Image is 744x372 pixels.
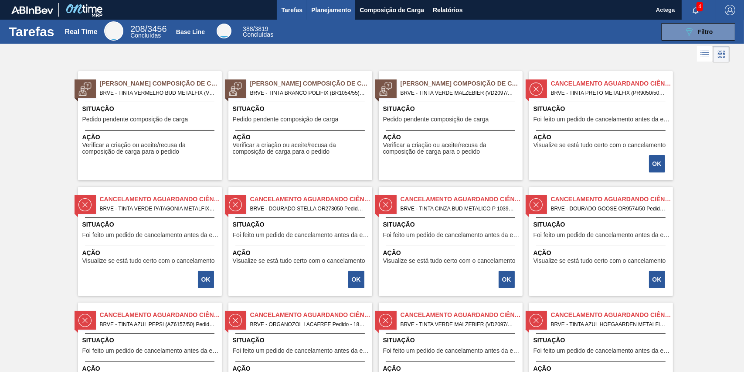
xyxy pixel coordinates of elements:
span: Situação [233,336,370,345]
span: Situação [533,336,671,345]
span: Concluídas [243,31,273,38]
span: Foi feito um pedido de cancelamento antes da etapa de aguardando faturamento [233,232,370,238]
span: Pedido pendente composição de carga [82,116,188,123]
span: 4 [696,2,703,11]
div: Base Line [176,28,205,35]
span: Visualize se está tudo certo com o cancelamento [383,258,516,264]
div: Real Time [65,28,97,36]
span: Foi feito um pedido de cancelamento antes da etapa de aguardando faturamento [383,348,520,354]
span: Pedido Aguardando Composição de Carga [250,79,372,88]
span: BRVE - TINTA BRANCO POLIFIX (BR1054/55) Pedido - 1904780 [250,88,365,98]
span: Relatórios [433,5,462,15]
h1: Tarefas [9,27,54,37]
span: Ação [82,133,220,142]
span: Cancelamento aguardando ciência [551,195,673,204]
img: status [530,198,543,211]
div: Completar tarefa: 29975595 [349,270,365,289]
span: BRVE - TINTA AZUL HOEGAARDEN METALFIX AZ7169/50 Pedido - 1798139 [551,320,666,329]
div: Visão em Cards [713,46,730,62]
span: 208 [130,24,145,34]
span: Situação [383,220,520,229]
span: / 3456 [130,24,166,34]
span: Pedido Aguardando Composição de Carga [401,79,523,88]
span: Ação [233,248,370,258]
img: status [379,83,392,96]
span: Cancelamento aguardando ciência [100,195,222,204]
span: Visualize se está tudo certo com o cancelamento [82,258,215,264]
button: OK [649,271,665,288]
span: Visualize se está tudo certo com o cancelamento [533,258,666,264]
img: status [229,83,242,96]
div: Real Time [104,21,123,41]
span: BRVE - TINTA CINZA BUD METALICO P 10391 Pedido - 1798138 [401,204,516,214]
button: OK [348,271,364,288]
span: Filtro [698,28,713,35]
span: Ação [82,248,220,258]
span: Pedido pendente composição de carga [383,116,489,123]
span: Foi feito um pedido de cancelamento antes da etapa de aguardando faturamento [533,232,671,238]
span: Ação [383,133,520,142]
img: status [78,314,92,327]
span: BRVE - DOURADO STELLA OR273050 Pedido - 1798137 [250,204,365,214]
img: status [530,83,543,96]
span: Ação [533,248,671,258]
span: Situação [383,104,520,114]
span: BRVE - DOURADO GOOSE OR9574/50 Pedido - 1798115 [551,204,666,214]
span: BRVE - ORGANOZOL LACAFREE Pedido - 1806971 [250,320,365,329]
span: Verificar a criação ou aceite/recusa da composição de carga para o pedido [233,142,370,155]
span: Pedido pendente composição de carga [233,116,339,123]
span: Situação [82,336,220,345]
span: Situação [233,104,370,114]
span: Cancelamento aguardando ciência [551,79,673,88]
img: status [229,314,242,327]
span: Foi feito um pedido de cancelamento antes da etapa de aguardando faturamento [533,116,671,123]
img: status [78,83,92,96]
span: Foi feito um pedido de cancelamento antes da etapa de aguardando faturamento [233,348,370,354]
img: status [379,198,392,211]
span: Foi feito um pedido de cancelamento antes da etapa de aguardando faturamento [82,348,220,354]
div: Base Line [217,24,231,38]
span: Ação [233,133,370,142]
button: Filtro [661,23,735,41]
span: BRVE - TINTA VERDE PATAGONIA METALFIX VD6993/50 Pedido - 1798071 [100,204,215,214]
span: Planejamento [311,5,351,15]
div: Completar tarefa: 29978172 [650,270,666,289]
span: Cancelamento aguardando ciência [401,195,523,204]
span: Composição de Carga [360,5,424,15]
span: Visualize se está tudo certo com o cancelamento [233,258,365,264]
span: Situação [533,104,671,114]
button: OK [198,271,214,288]
span: Verificar a criação ou aceite/recusa da composição de carga para o pedido [383,142,520,155]
div: Visão em Lista [697,46,713,62]
span: / 3819 [243,25,268,32]
div: Completar tarefa: 29975060 [650,154,666,173]
span: Ação [383,248,520,258]
div: Real Time [130,25,166,38]
span: Tarefas [281,5,302,15]
span: Cancelamento aguardando ciência [250,310,372,320]
span: BRVE - TINTA VERMELHO BUD METALFIX (VM4645/50) Pedido - 1904779 [100,88,215,98]
span: Ação [533,133,671,142]
span: Concluídas [130,32,161,39]
img: Logout [725,5,735,15]
img: status [229,198,242,211]
span: Cancelamento aguardando ciência [250,195,372,204]
img: status [530,314,543,327]
span: Verificar a criação ou aceite/recusa da composição de carga para o pedido [82,142,220,155]
span: Foi feito um pedido de cancelamento antes da etapa de aguardando faturamento [82,232,220,238]
button: OK [499,271,515,288]
span: Situação [383,336,520,345]
span: Cancelamento aguardando ciência [100,310,222,320]
span: Situação [533,220,671,229]
span: BRVE - TINTA VERDE MALZEBIER (VD2097/50) Pedido - 1904793 [401,88,516,98]
span: Foi feito um pedido de cancelamento antes da etapa de aguardando faturamento [533,348,671,354]
div: Completar tarefa: 29977911 [499,270,516,289]
span: Foi feito um pedido de cancelamento antes da etapa de aguardando faturamento [383,232,520,238]
span: Situação [82,104,220,114]
img: status [379,314,392,327]
div: Completar tarefa: 29975084 [199,270,215,289]
span: Cancelamento aguardando ciência [401,310,523,320]
button: Notificações [682,4,710,16]
span: Situação [82,220,220,229]
span: BRVE - TINTA AZUL PEPSI (AZ6157/50) Pedido - 1798140 [100,320,215,329]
